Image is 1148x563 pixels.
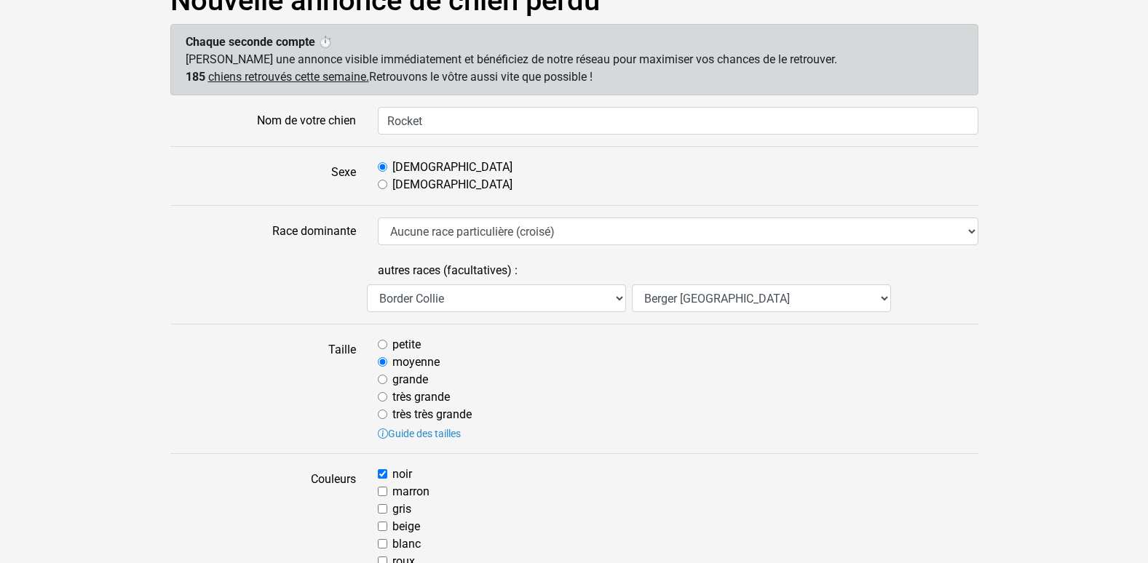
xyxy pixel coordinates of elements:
[392,354,440,371] label: moyenne
[378,340,387,349] input: petite
[208,70,369,84] u: chiens retrouvés cette semaine.
[378,180,387,189] input: [DEMOGRAPHIC_DATA]
[378,357,387,367] input: moyenne
[170,24,978,95] div: [PERSON_NAME] une annonce visible immédiatement et bénéficiez de notre réseau pour maximiser vos ...
[378,162,387,172] input: [DEMOGRAPHIC_DATA]
[159,217,367,245] label: Race dominante
[378,392,387,402] input: très grande
[159,336,367,442] label: Taille
[392,371,428,388] label: grande
[378,375,387,384] input: grande
[186,70,205,84] span: 185
[392,500,411,518] label: gris
[378,428,461,439] a: Guide des tailles
[159,159,367,193] label: Sexe
[392,518,420,535] label: beige
[392,388,450,406] label: très grande
[392,406,472,423] label: très très grande
[378,257,518,284] label: autres races (facultatives) :
[392,176,512,193] label: [DEMOGRAPHIC_DATA]
[392,336,421,354] label: petite
[392,466,412,483] label: noir
[186,35,333,49] strong: Chaque seconde compte ⏱️
[378,410,387,419] input: très très grande
[392,483,429,500] label: marron
[392,159,512,176] label: [DEMOGRAPHIC_DATA]
[392,535,421,553] label: blanc
[159,107,367,135] label: Nom de votre chien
